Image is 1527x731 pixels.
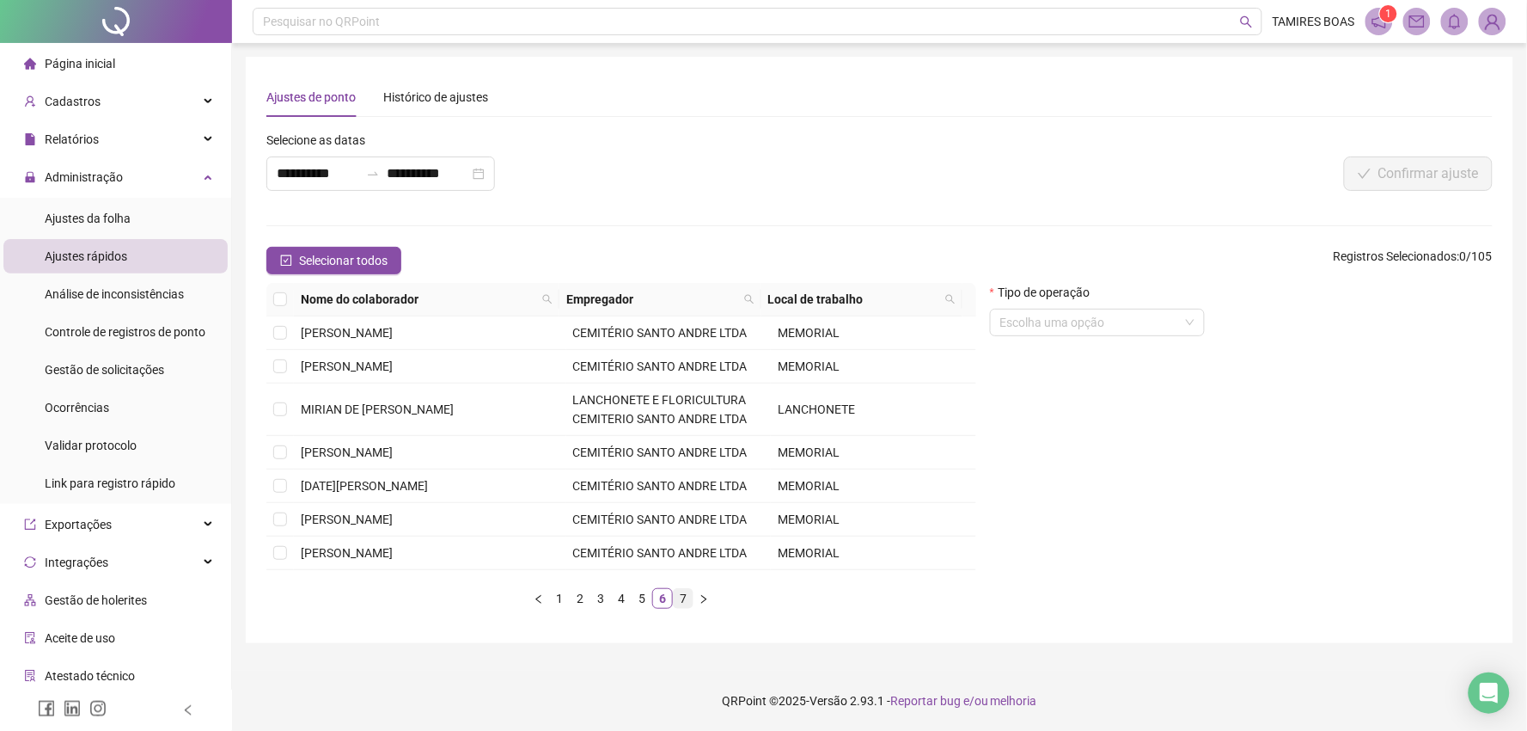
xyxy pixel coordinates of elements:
[45,631,115,645] span: Aceite de uso
[45,57,115,71] span: Página inicial
[1380,5,1397,22] sup: 1
[383,88,488,107] div: Histórico de ajustes
[301,513,393,526] span: [PERSON_NAME]
[1371,14,1387,29] span: notification
[571,589,589,608] a: 2
[301,479,428,493] span: [DATE][PERSON_NAME]
[573,359,748,373] span: CEMITÉRIO SANTO ANDRE LTDA
[301,290,535,309] span: Nome do colaborador
[301,402,454,416] span: MIRIAN DE [PERSON_NAME]
[45,593,147,607] span: Gestão de holerites
[990,283,1101,302] label: Tipo de operação
[528,588,549,609] li: Página anterior
[1334,247,1493,274] span: : 0 / 105
[632,588,652,609] li: 5
[673,588,693,609] li: 7
[674,589,693,608] a: 7
[1480,9,1506,34] img: 11600
[45,212,131,225] span: Ajustes da folha
[301,445,393,459] span: [PERSON_NAME]
[266,88,356,107] div: Ajustes de ponto
[1240,15,1253,28] span: search
[366,167,380,181] span: swap-right
[24,632,36,644] span: audit
[301,326,393,340] span: [PERSON_NAME]
[45,401,109,415] span: Ocorrências
[301,546,393,560] span: [PERSON_NAME]
[64,700,81,717] span: linkedin
[741,286,758,312] span: search
[699,594,709,605] span: right
[539,286,556,312] span: search
[778,479,840,493] span: MEMORIAL
[573,513,748,526] span: CEMITÉRIO SANTO ANDRE LTDA
[45,363,164,377] span: Gestão de solicitações
[652,588,673,609] li: 6
[182,704,194,716] span: left
[45,476,175,490] span: Link para registro rápido
[38,700,55,717] span: facebook
[809,694,847,708] span: Versão
[1273,12,1355,31] span: TAMIRES BOAS
[366,167,380,181] span: to
[1344,157,1493,191] button: Confirmar ajuste
[612,589,631,608] a: 4
[1334,249,1457,263] span: Registros Selecionados
[744,294,754,304] span: search
[778,359,840,373] span: MEMORIAL
[778,326,840,340] span: MEMORIAL
[573,393,748,426] span: LANCHONETE E FLORICULTURA CEMITERIO SANTO ANDRE LTDA
[301,359,393,373] span: [PERSON_NAME]
[24,670,36,682] span: solution
[768,290,938,309] span: Local de trabalho
[45,170,123,184] span: Administração
[266,247,401,274] button: Selecionar todos
[653,589,672,608] a: 6
[550,589,569,608] a: 1
[24,171,36,183] span: lock
[45,669,135,683] span: Atestado técnico
[24,519,36,531] span: export
[632,589,651,608] a: 5
[45,325,205,339] span: Controle de registros de ponto
[266,131,376,150] label: Selecione as datas
[591,589,610,608] a: 3
[45,249,127,263] span: Ajustes rápidos
[299,251,388,270] span: Selecionar todos
[542,294,553,304] span: search
[549,588,570,609] li: 1
[778,513,840,526] span: MEMORIAL
[611,588,632,609] li: 4
[528,588,549,609] button: left
[890,694,1037,708] span: Reportar bug e/ou melhoria
[232,671,1527,731] footer: QRPoint © 2025 - 2.93.1 -
[45,439,137,452] span: Validar protocolo
[89,700,107,717] span: instagram
[778,546,840,560] span: MEMORIAL
[693,588,714,609] button: right
[45,287,184,301] span: Análise de inconsistências
[945,294,956,304] span: search
[573,546,748,560] span: CEMITÉRIO SANTO ANDRE LTDA
[24,594,36,606] span: apartment
[1447,14,1463,29] span: bell
[573,445,748,459] span: CEMITÉRIO SANTO ANDRE LTDA
[590,588,611,609] li: 3
[1386,8,1392,20] span: 1
[45,556,108,569] span: Integrações
[24,133,36,145] span: file
[45,132,99,146] span: Relatórios
[566,290,736,309] span: Empregador
[24,95,36,107] span: user-add
[573,479,748,493] span: CEMITÉRIO SANTO ANDRE LTDA
[45,518,112,531] span: Exportações
[45,95,101,108] span: Cadastros
[942,286,959,312] span: search
[534,594,544,605] span: left
[778,445,840,459] span: MEMORIAL
[573,326,748,340] span: CEMITÉRIO SANTO ANDRE LTDA
[778,402,855,416] span: LANCHONETE
[280,255,292,267] span: check-square
[1409,14,1425,29] span: mail
[24,556,36,568] span: sync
